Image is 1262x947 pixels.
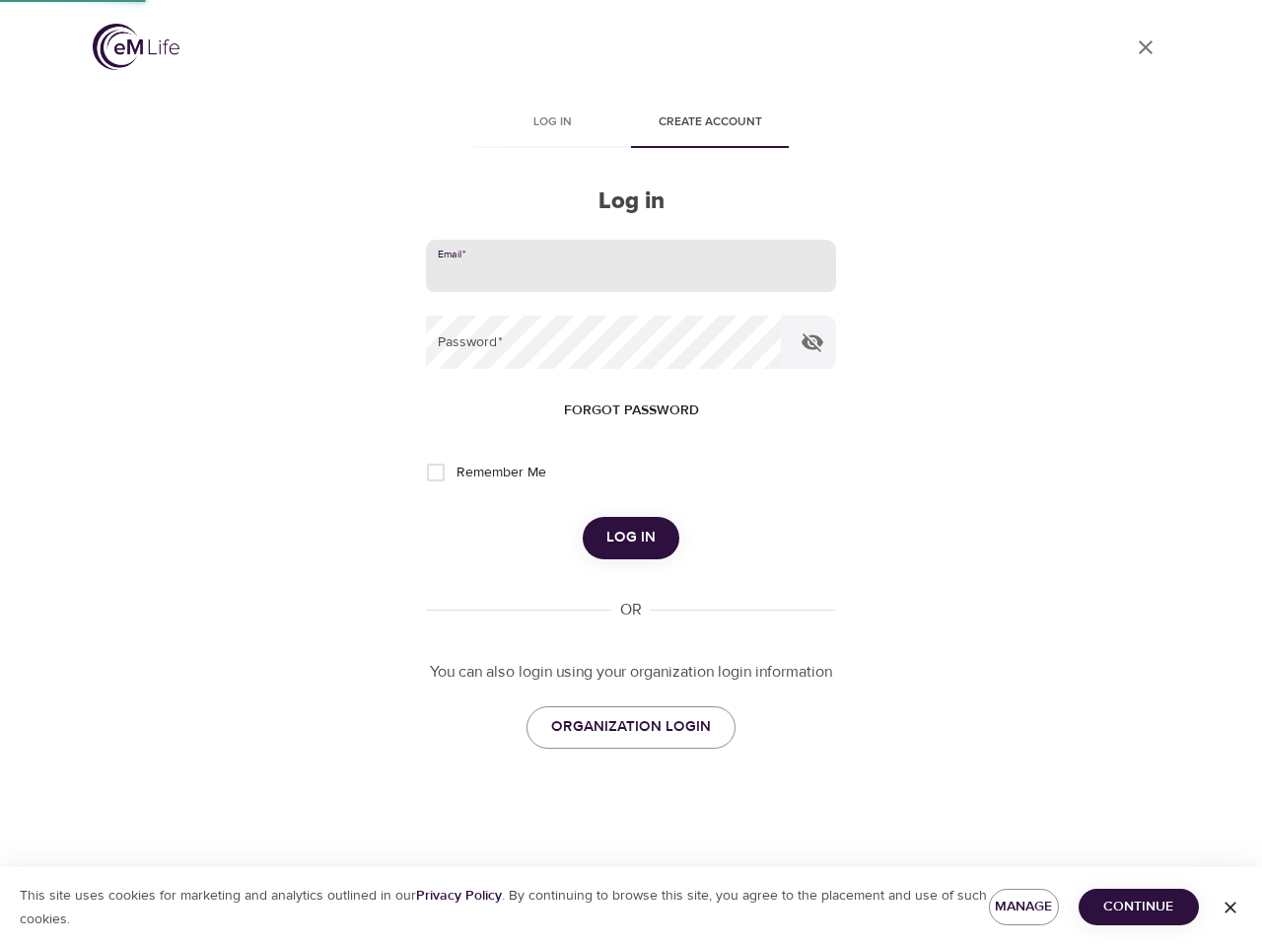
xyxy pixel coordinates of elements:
p: You can also login using your organization login information [426,661,836,684]
button: Manage [989,889,1059,925]
span: Remember Me [456,463,546,483]
button: Continue [1079,889,1199,925]
h2: Log in [426,187,836,216]
span: Create account [643,112,777,133]
span: Log in [485,112,619,133]
button: Log in [583,517,679,558]
div: disabled tabs example [426,101,836,148]
img: logo [93,24,179,70]
a: Privacy Policy [416,887,502,905]
span: Log in [606,525,656,550]
a: ORGANIZATION LOGIN [526,706,736,748]
span: Forgot password [564,399,699,423]
a: close [1122,24,1169,71]
div: OR [612,599,650,621]
span: Continue [1094,895,1183,919]
span: Manage [1005,895,1043,919]
span: ORGANIZATION LOGIN [551,714,711,740]
button: Forgot password [556,393,707,429]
